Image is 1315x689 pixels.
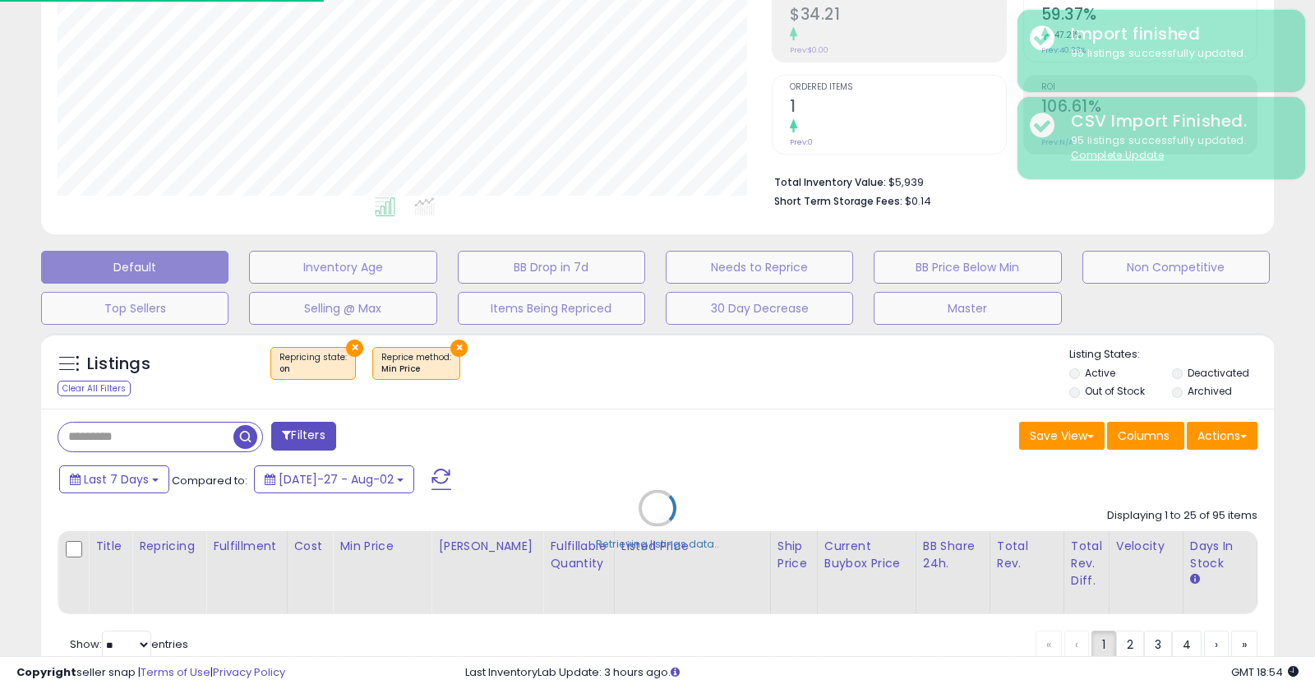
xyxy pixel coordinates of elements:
[41,251,228,284] button: Default
[1059,22,1293,46] div: Import finished
[249,251,436,284] button: Inventory Age
[1059,46,1293,62] div: 95 listings successfully updated.
[596,537,719,552] div: Retrieving listings data..
[790,5,1005,27] h2: $34.21
[790,45,828,55] small: Prev: $0.00
[666,292,853,325] button: 30 Day Decrease
[666,251,853,284] button: Needs to Reprice
[249,292,436,325] button: Selling @ Max
[458,251,645,284] button: BB Drop in 7d
[1059,109,1293,133] div: CSV Import Finished.
[790,83,1005,92] span: Ordered Items
[1082,251,1270,284] button: Non Competitive
[874,292,1061,325] button: Master
[790,97,1005,119] h2: 1
[41,292,228,325] button: Top Sellers
[1059,133,1293,164] div: 95 listings successfully updated.
[1041,5,1257,27] h2: 59.37%
[905,193,931,209] span: $0.14
[774,194,902,208] b: Short Term Storage Fees:
[790,137,813,147] small: Prev: 0
[16,665,285,681] div: seller snap | |
[774,175,886,189] b: Total Inventory Value:
[774,171,1245,191] li: $5,939
[1071,148,1164,162] u: Complete Update
[458,292,645,325] button: Items Being Repriced
[874,251,1061,284] button: BB Price Below Min
[16,664,76,680] strong: Copyright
